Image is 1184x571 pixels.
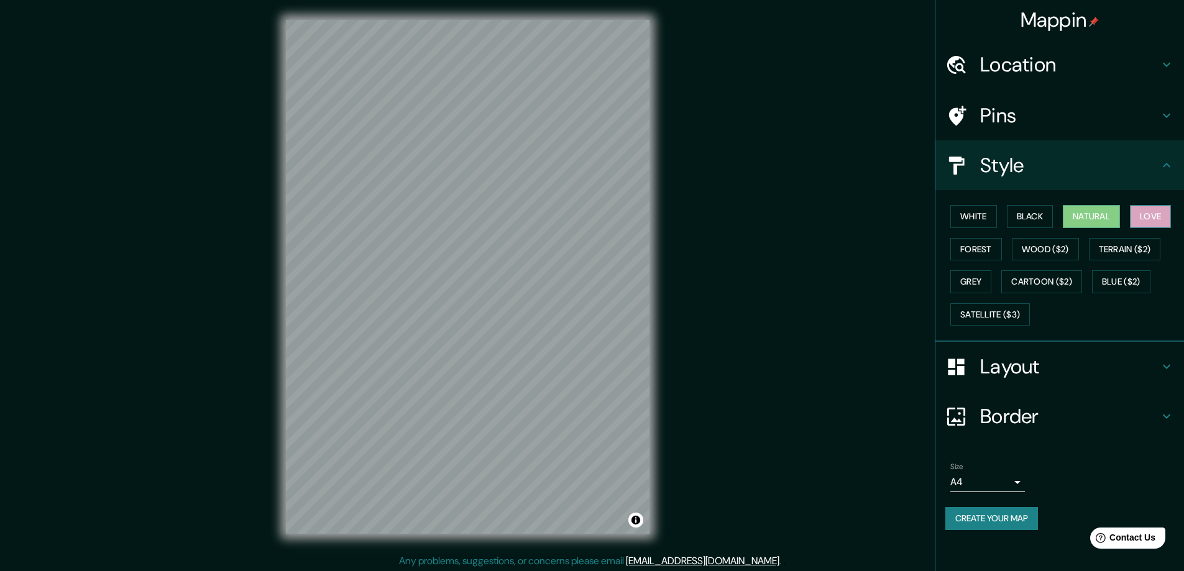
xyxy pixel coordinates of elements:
button: Cartoon ($2) [1001,270,1082,293]
button: Forest [950,238,1002,261]
button: Create your map [945,507,1038,530]
button: Natural [1063,205,1120,228]
div: . [781,554,783,569]
button: Love [1130,205,1171,228]
div: Style [935,140,1184,190]
h4: Mappin [1021,7,1099,32]
button: Grey [950,270,991,293]
div: Border [935,391,1184,441]
h4: Layout [980,354,1159,379]
button: Satellite ($3) [950,303,1030,326]
div: Pins [935,91,1184,140]
button: Terrain ($2) [1089,238,1161,261]
img: pin-icon.png [1089,17,1099,27]
p: Any problems, suggestions, or concerns please email . [399,554,781,569]
h4: Style [980,153,1159,178]
a: [EMAIL_ADDRESS][DOMAIN_NAME] [626,554,779,567]
div: . [783,554,786,569]
div: Location [935,40,1184,89]
label: Size [950,462,963,472]
button: Blue ($2) [1092,270,1150,293]
div: Layout [935,342,1184,391]
button: Toggle attribution [628,513,643,528]
h4: Border [980,404,1159,429]
button: White [950,205,997,228]
canvas: Map [286,20,649,534]
div: A4 [950,472,1025,492]
h4: Location [980,52,1159,77]
iframe: Help widget launcher [1073,523,1170,557]
button: Wood ($2) [1012,238,1079,261]
h4: Pins [980,103,1159,128]
button: Black [1007,205,1053,228]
